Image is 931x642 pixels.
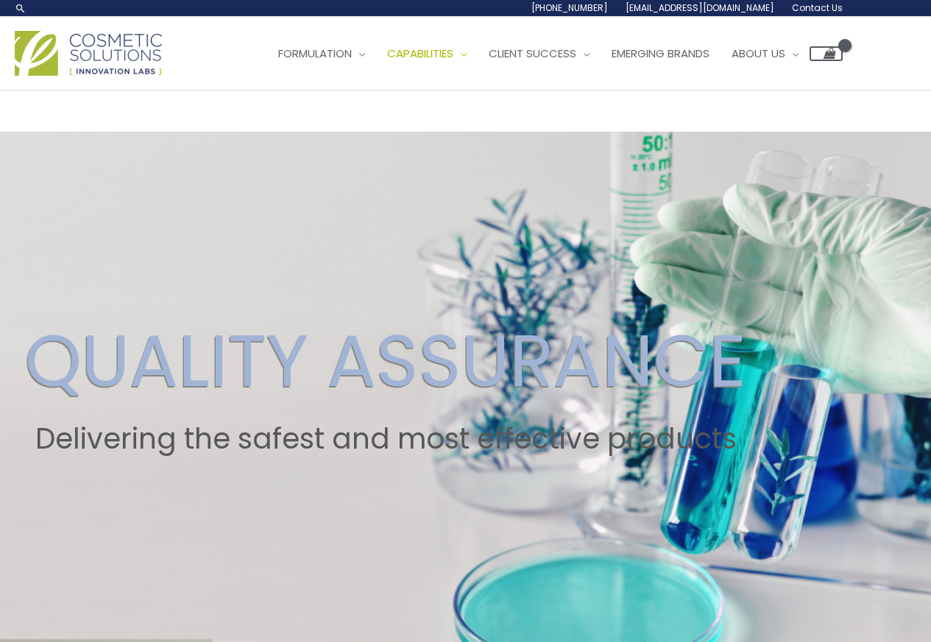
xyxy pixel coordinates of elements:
[256,32,843,76] nav: Site Navigation
[732,46,785,61] span: About Us
[810,46,843,61] a: View Shopping Cart, empty
[278,46,352,61] span: Formulation
[25,422,746,456] h2: Delivering the safest and most effective products
[15,2,26,14] a: Search icon link
[15,31,162,76] img: Cosmetic Solutions Logo
[721,32,810,76] a: About Us
[489,46,576,61] span: Client Success
[25,318,746,404] h2: QUALITY ASSURANCE
[376,32,478,76] a: Capabilities
[626,1,774,14] span: [EMAIL_ADDRESS][DOMAIN_NAME]
[267,32,376,76] a: Formulation
[387,46,453,61] span: Capabilities
[531,1,608,14] span: [PHONE_NUMBER]
[612,46,709,61] span: Emerging Brands
[601,32,721,76] a: Emerging Brands
[792,1,843,14] span: Contact Us
[478,32,601,76] a: Client Success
